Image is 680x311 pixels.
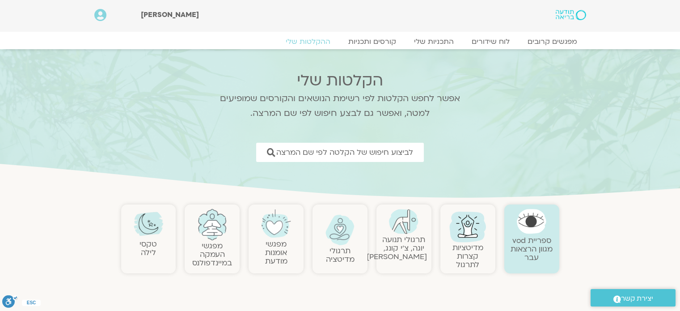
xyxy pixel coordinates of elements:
a: תרגולימדיטציה [326,246,355,264]
a: לוח שידורים [463,37,519,46]
a: ספריית vodמגוון הרצאות עבר [511,235,553,263]
a: תרגולי תנועהיוגה, צ׳י קונג, [PERSON_NAME] [367,234,427,262]
h2: הקלטות שלי [208,72,472,89]
a: מדיטציות קצרות לתרגול [452,243,483,270]
a: ההקלטות שלי [277,37,339,46]
p: אפשר לחפש הקלטות לפי רשימת הנושאים והקורסים שמופיעים למטה, ואפשר גם לבצע חיפוש לפי שם המרצה. [208,91,472,121]
a: קורסים ותכניות [339,37,405,46]
span: לביצוע חיפוש של הקלטה לפי שם המרצה [276,148,413,157]
a: מפגשיאומנות מודעת [265,239,287,266]
span: יצירת קשר [621,293,653,305]
nav: Menu [94,37,586,46]
a: התכניות שלי [405,37,463,46]
span: [PERSON_NAME] [141,10,199,20]
a: מפגשים קרובים [519,37,586,46]
a: מפגשיהעמקה במיינדפולנס [192,241,232,268]
a: טקסילילה [139,239,157,258]
a: יצירת קשר [591,289,676,307]
a: לביצוע חיפוש של הקלטה לפי שם המרצה [256,143,424,162]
